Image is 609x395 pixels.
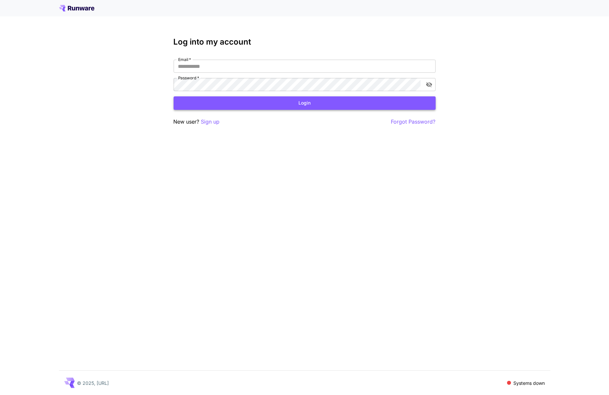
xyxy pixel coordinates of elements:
[514,380,545,386] p: Systems down
[174,37,436,47] h3: Log into my account
[391,118,436,126] button: Forgot Password?
[174,118,220,126] p: New user?
[178,57,191,62] label: Email
[423,79,435,90] button: toggle password visibility
[178,75,199,81] label: Password
[77,380,109,386] p: © 2025, [URL]
[174,96,436,110] button: Login
[201,118,220,126] button: Sign up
